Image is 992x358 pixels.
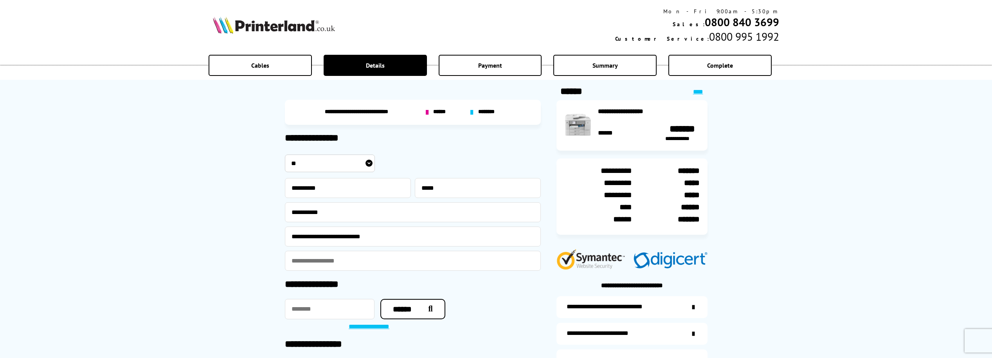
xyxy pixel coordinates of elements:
[709,29,779,44] span: 0800 995 1992
[213,16,335,34] img: Printerland Logo
[251,61,269,69] span: Cables
[673,21,705,28] span: Sales:
[556,323,708,345] a: items-arrive
[615,35,709,42] span: Customer Service:
[366,61,385,69] span: Details
[707,61,733,69] span: Complete
[556,296,708,318] a: additional-ink
[615,8,779,15] div: Mon - Fri 9:00am - 5:30pm
[705,15,779,29] a: 0800 840 3699
[592,61,618,69] span: Summary
[478,61,502,69] span: Payment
